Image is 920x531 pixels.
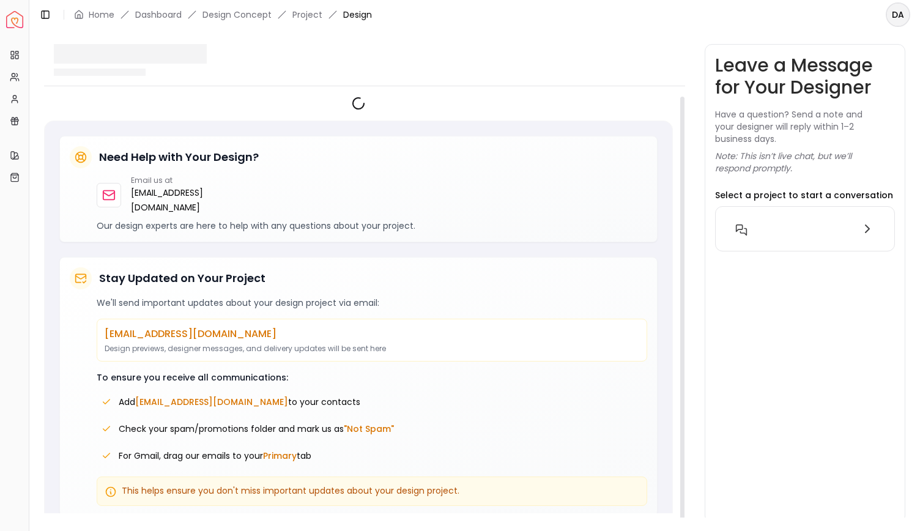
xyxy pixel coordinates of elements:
[715,54,895,98] h3: Leave a Message for Your Designer
[343,9,372,21] span: Design
[99,270,265,287] h5: Stay Updated on Your Project
[6,11,23,28] a: Spacejoy
[292,9,322,21] a: Project
[202,9,272,21] li: Design Concept
[887,4,909,26] span: DA
[89,9,114,21] a: Home
[135,396,288,408] span: [EMAIL_ADDRESS][DOMAIN_NAME]
[6,11,23,28] img: Spacejoy Logo
[74,9,372,21] nav: breadcrumb
[119,423,394,435] span: Check your spam/promotions folder and mark us as
[105,344,639,354] p: Design previews, designer messages, and delivery updates will be sent here
[135,9,182,21] a: Dashboard
[131,185,220,215] a: [EMAIL_ADDRESS][DOMAIN_NAME]
[122,485,459,497] span: This helps ensure you don't miss important updates about your design project.
[97,371,647,384] p: To ensure you receive all communications:
[97,220,647,232] p: Our design experts are here to help with any questions about your project.
[263,450,297,462] span: Primary
[97,297,647,309] p: We'll send important updates about your design project via email:
[715,150,895,174] p: Note: This isn’t live chat, but we’ll respond promptly.
[105,327,639,341] p: [EMAIL_ADDRESS][DOMAIN_NAME]
[119,450,311,462] span: For Gmail, drag our emails to your tab
[715,189,893,201] p: Select a project to start a conversation
[344,423,394,435] span: "Not Spam"
[119,396,360,408] span: Add to your contacts
[99,149,259,166] h5: Need Help with Your Design?
[715,108,895,145] p: Have a question? Send a note and your designer will reply within 1–2 business days.
[131,176,220,185] p: Email us at
[886,2,910,27] button: DA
